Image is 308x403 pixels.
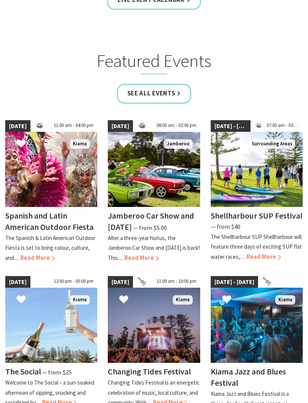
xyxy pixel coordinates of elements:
[211,223,240,231] span: ⁠— from $40
[5,211,94,232] h4: Spanish and Latin American Outdoor Fiesta
[108,211,194,232] h4: Jamberoo Car Show and [DATE]
[211,121,303,264] a: [DATE] - [DATE] 07:00 am - 03:00 pm Jodie Edwards Welcome to Country Surrounding Areas Shellharbo...
[50,121,97,133] span: 11:00 am - 04:00 pm
[211,121,251,133] span: [DATE] - [DATE]
[112,132,136,158] button: Click to Favourite Jamberoo Car Show and Family Day
[54,50,254,75] h2: Featured Events
[5,288,97,363] img: The Social
[50,276,97,288] span: 12:00 pm - 05:00 pm
[9,288,33,314] button: Click to Favourite The Social
[211,288,303,363] img: Kiama Bowling Club
[211,234,302,261] p: The Shellharbour SUP Shellharbour will feature three days of exciting SUP flat water races,…
[70,296,90,305] span: Kiama
[263,121,303,133] span: 07:00 am - 03:00 pm
[108,121,133,133] span: [DATE]
[108,235,200,262] p: After a three-year hiatus, the Jamberoo Car Show and [DATE] is back! This…
[108,132,200,207] img: Jamberoo Car Show
[5,121,97,264] a: [DATE] 11:00 am - 04:00 pm Dancers in jewelled pink and silver costumes with feathers, holding th...
[70,140,90,149] span: Kiama
[108,367,191,377] h4: Changing Tides Festival
[124,254,159,262] span: Read More
[211,211,302,221] h4: Shellharbour SUP Festival
[5,132,97,207] img: Dancers in jewelled pink and silver costumes with feathers, holding their hands up while smiling
[112,288,136,314] button: Click to Favourite Changing Tides Festival
[108,121,200,264] a: [DATE] 08:00 am - 02:00 pm Jamberoo Car Show Jamberoo Jamberoo Car Show and [DATE] ⁠— from $5.00 ...
[5,367,41,377] h4: The Social
[153,121,200,133] span: 08:00 am - 02:00 pm
[153,276,200,288] span: 11:00 am - 10:00 pm
[5,276,30,288] span: [DATE]
[133,224,167,232] span: ⁠— from $5.00
[211,367,286,388] h4: Kiama Jazz and Blues Festival
[249,140,295,149] span: Surrounding Areas
[108,288,200,363] img: Changing Tides Main Stage
[214,288,239,314] button: Click to Favourite Kiama Jazz and Blues Festival
[211,276,258,288] span: [DATE] - [DATE]
[5,121,30,133] span: [DATE]
[173,296,193,305] span: Kiama
[108,276,133,288] span: [DATE]
[42,369,72,377] span: ⁠— from $25
[275,296,295,305] span: Kiama
[20,254,55,262] span: Read More
[164,140,193,149] span: Jamberoo
[246,253,281,261] span: Read More
[211,132,303,207] img: Jodie Edwards Welcome to Country
[214,132,239,158] button: Click to Favourite Shellharbour SUP Festival
[9,132,33,158] button: Click to Favourite Spanish and Latin American Outdoor Fiesta
[117,84,192,104] a: See all Events
[5,235,95,262] p: The Spanish & Latin American Outdoor Fiesta is set to bring colour, culture, and…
